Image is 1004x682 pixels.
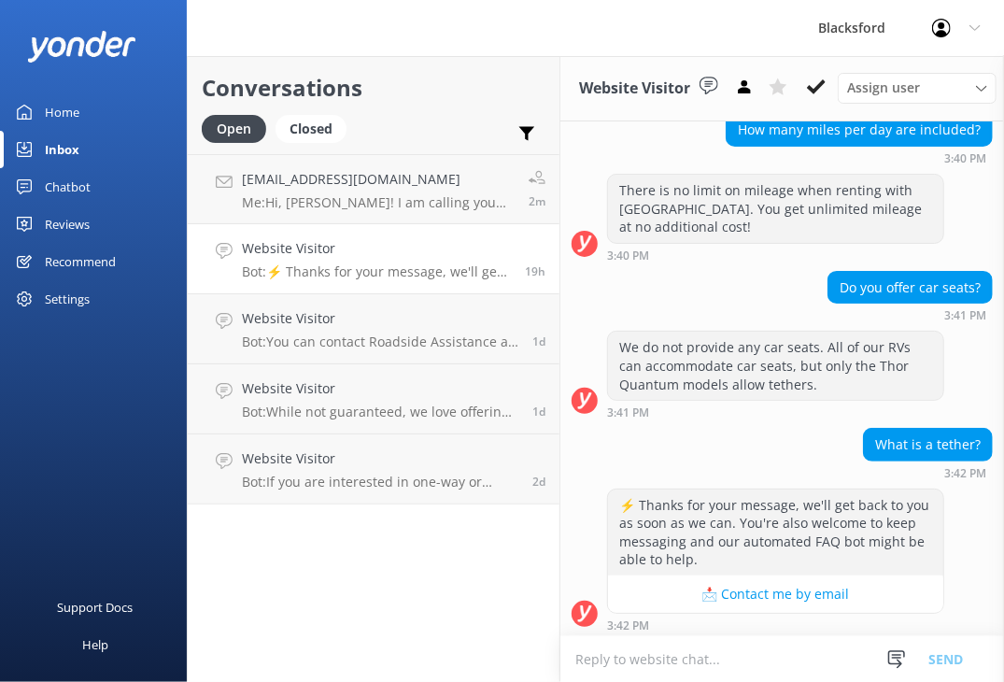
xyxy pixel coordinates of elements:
span: 09:52am 17-Aug-2025 (UTC -06:00) America/Chihuahua [532,334,545,349]
div: 04:42pm 17-Aug-2025 (UTC -06:00) America/Chihuahua [607,618,944,632]
span: 10:59am 16-Aug-2025 (UTC -06:00) America/Chihuahua [532,474,545,490]
img: yonder-white-logo.png [28,31,135,62]
a: Website VisitorBot:⚡ Thanks for your message, we'll get back to you as soon as we can. You're als... [188,224,559,294]
strong: 3:42 PM [944,468,986,479]
div: Settings [45,280,90,318]
div: Open [202,115,266,143]
a: [EMAIL_ADDRESS][DOMAIN_NAME]Me:Hi, [PERSON_NAME]! I am calling you now!2m [188,154,559,224]
span: 12:03pm 18-Aug-2025 (UTC -06:00) America/Chihuahua [529,193,545,209]
div: Help [82,626,108,663]
h4: Website Visitor [242,238,511,259]
h4: Website Visitor [242,448,518,469]
div: 04:41pm 17-Aug-2025 (UTC -06:00) America/Chihuahua [607,405,944,419]
h4: Website Visitor [242,378,518,399]
p: Bot: You can contact Roadside Assistance at [PHONE_NUMBER]. Make sure to have your membership num... [242,334,518,350]
span: 04:42pm 17-Aug-2025 (UTC -06:00) America/Chihuahua [525,263,545,279]
h4: Website Visitor [242,308,518,329]
a: Website VisitorBot:If you are interested in one-way or drop-off rentals, please email [EMAIL_ADDR... [188,434,559,504]
div: Do you offer car seats? [828,272,992,304]
div: We do not provide any car seats. All of our RVs can accommodate car seats, but only the Thor Quan... [608,332,943,400]
div: Recommend [45,243,116,280]
div: What is a tether? [864,429,992,461]
div: Assign User [838,73,997,103]
p: Bot: If you are interested in one-way or drop-off rentals, please email [EMAIL_ADDRESS][DOMAIN_NA... [242,474,518,490]
span: 12:15pm 16-Aug-2025 (UTC -06:00) America/Chihuahua [532,404,545,419]
div: 04:41pm 17-Aug-2025 (UTC -06:00) America/Chihuahua [827,308,993,321]
div: 04:40pm 17-Aug-2025 (UTC -06:00) America/Chihuahua [607,249,944,262]
p: Bot: While not guaranteed, we love offering one-way rentals and try to accommodate requests as be... [242,404,518,420]
div: 04:42pm 17-Aug-2025 (UTC -06:00) America/Chihuahua [863,466,993,479]
strong: 3:40 PM [607,250,649,262]
a: Website VisitorBot:You can contact Roadside Assistance at [PHONE_NUMBER]. Make sure to have your ... [188,294,559,364]
p: Bot: ⚡ Thanks for your message, we'll get back to you as soon as we can. You're also welcome to k... [242,263,511,280]
p: Me: Hi, [PERSON_NAME]! I am calling you now! [242,194,515,211]
div: Reviews [45,206,90,243]
div: Closed [276,115,346,143]
a: Closed [276,118,356,138]
button: 📩 Contact me by email [608,575,943,613]
strong: 3:41 PM [607,407,649,419]
a: Website VisitorBot:While not guaranteed, we love offering one-way rentals and try to accommodate ... [188,364,559,434]
a: Open [202,118,276,138]
div: Inbox [45,131,79,168]
strong: 3:42 PM [607,620,649,632]
div: Chatbot [45,168,91,206]
h3: Website Visitor [579,77,690,101]
div: Support Docs [58,589,134,626]
h4: [EMAIL_ADDRESS][DOMAIN_NAME] [242,169,515,190]
div: ⚡ Thanks for your message, we'll get back to you as soon as we can. You're also welcome to keep m... [608,490,943,575]
div: 04:40pm 17-Aug-2025 (UTC -06:00) America/Chihuahua [726,151,993,164]
strong: 3:40 PM [944,153,986,164]
div: Home [45,93,79,131]
h2: Conversations [202,70,545,106]
strong: 3:41 PM [944,310,986,321]
span: Assign user [847,78,920,98]
div: How many miles per day are included? [727,114,992,146]
div: There is no limit on mileage when renting with [GEOGRAPHIC_DATA]. You get unlimited mileage at no... [608,175,943,243]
